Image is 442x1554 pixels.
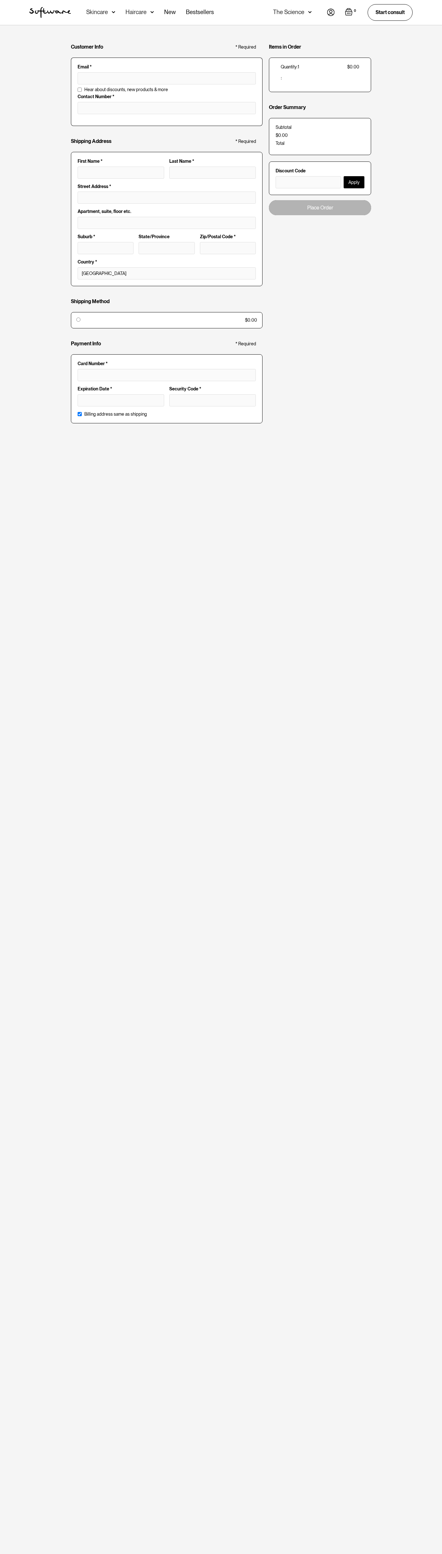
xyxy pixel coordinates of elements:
[276,168,364,174] label: Discount Code
[71,44,103,50] h4: Customer Info
[71,341,101,347] h4: Payment Info
[276,125,292,130] div: Subtotal
[71,298,110,304] h4: Shipping Method
[281,74,282,81] span: :
[200,234,256,239] label: Zip/Postal Code *
[353,8,357,14] div: 0
[71,138,111,144] h4: Shipping Address
[169,159,256,164] label: Last Name *
[78,94,256,99] label: Contact Number *
[269,44,301,50] h4: Items in Order
[29,7,71,18] img: Software Logo
[78,88,82,92] input: Hear about discounts, new products & more
[78,64,256,70] label: Email *
[276,133,288,138] div: $0.00
[235,341,256,347] div: * Required
[345,8,357,17] a: Open cart
[308,9,312,15] img: arrow down
[78,259,256,265] label: Country *
[245,318,257,323] div: $0.00
[84,87,168,92] span: Hear about discounts, new products & more
[86,9,108,15] div: Skincare
[78,234,133,239] label: Suburb *
[273,9,304,15] div: The Science
[235,139,256,144] div: * Required
[112,9,115,15] img: arrow down
[84,412,147,417] label: Billing address same as shipping
[139,234,194,239] label: State/Province
[78,159,164,164] label: First Name *
[298,64,299,70] div: 1
[78,209,256,214] label: Apartment, suite, floor etc.
[126,9,147,15] div: Haircare
[78,386,164,392] label: Expiration Date *
[347,64,359,70] div: $0.00
[276,141,285,146] div: Total
[344,176,364,188] button: Apply Discount
[76,318,80,322] input: $0.00
[150,9,154,15] img: arrow down
[78,184,256,189] label: Street Address *
[235,44,256,50] div: * Required
[368,4,413,20] a: Start consult
[78,361,256,366] label: Card Number *
[169,386,256,392] label: Security Code *
[281,64,298,70] div: Quantity:
[269,104,306,110] h4: Order Summary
